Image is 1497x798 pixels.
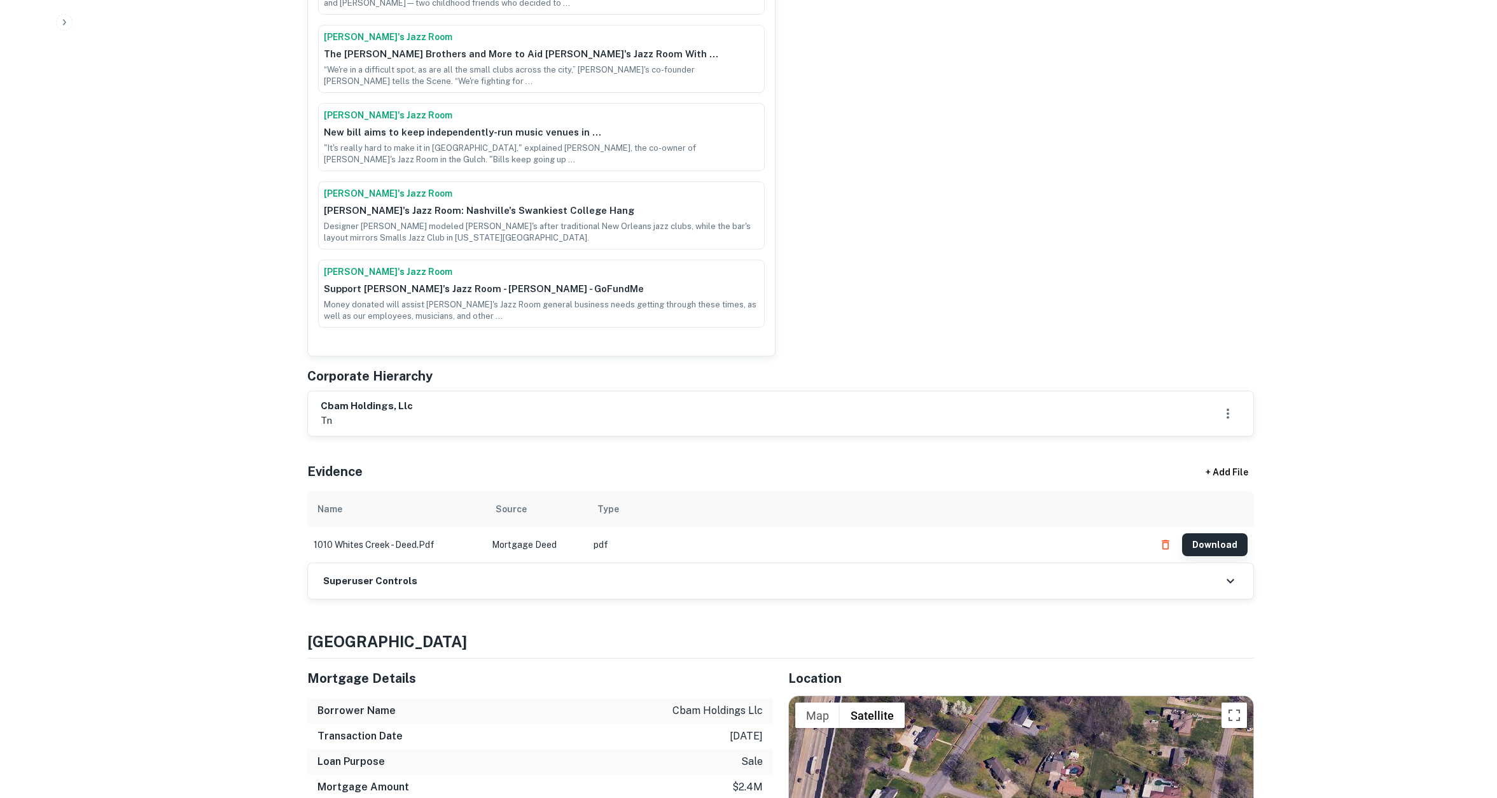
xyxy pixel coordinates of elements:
h5: Location [788,669,1254,688]
th: Name [307,491,485,527]
h6: cbam holdings, llc [321,399,413,414]
button: Show satellite imagery [840,703,905,728]
h5: Evidence [307,462,363,481]
td: Mortgage Deed [485,527,587,563]
p: [DATE] [730,729,763,744]
h6: Loan Purpose [317,754,385,769]
div: Type [597,501,619,517]
a: [PERSON_NAME]'s Jazz Room [324,31,759,44]
p: sale [741,754,763,769]
p: Support [PERSON_NAME]'s Jazz Room - [PERSON_NAME] - GoFundMe [324,281,759,297]
p: Designer [PERSON_NAME] modeled [PERSON_NAME]'s after traditional New Orleans jazz clubs, while th... [324,221,759,244]
h5: Mortgage Details [307,669,773,688]
p: tn [321,413,413,428]
h4: [GEOGRAPHIC_DATA] [307,630,1254,653]
h6: Superuser Controls [323,574,417,589]
iframe: Chat Widget [1433,696,1497,757]
h6: Transaction Date [317,729,403,744]
p: “We're in a difficult spot, as are all the small clubs across the city,” [PERSON_NAME]'s co-found... [324,64,759,87]
a: [PERSON_NAME]'s Jazz Room [324,109,759,122]
th: Source [485,491,587,527]
p: cbam holdings llc [672,703,763,718]
h5: Corporate Hierarchy [307,367,433,386]
h6: Borrower Name [317,703,396,718]
div: + Add File [1183,461,1272,484]
a: [PERSON_NAME]'s Jazz Room [324,187,759,200]
button: Download [1182,533,1248,556]
div: Name [317,501,342,517]
p: Money donated will assist [PERSON_NAME]'s Jazz Room general business needs getting through these ... [324,299,759,322]
h6: Mortgage Amount [317,780,409,795]
p: "It's really hard to make it in [GEOGRAPHIC_DATA]," explained [PERSON_NAME], the co-owner of [PER... [324,143,759,165]
td: pdf [587,527,1148,563]
p: $2.4m [732,780,763,795]
p: The [PERSON_NAME] Brothers and More to Aid [PERSON_NAME]'s Jazz Room With ... [324,46,759,62]
button: Show street map [795,703,840,728]
div: scrollable content [307,491,1254,563]
button: Toggle fullscreen view [1222,703,1247,728]
div: Source [496,501,527,517]
p: [PERSON_NAME]'s Jazz Room: Nashville's Swankiest College Hang [324,203,759,218]
a: [PERSON_NAME]'s Jazz Room [324,265,759,279]
p: New bill aims to keep independently-run music venues in ... [324,125,759,140]
td: 1010 whites creek - deed.pdf [307,527,485,563]
button: Delete file [1154,535,1177,555]
th: Type [587,491,1148,527]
